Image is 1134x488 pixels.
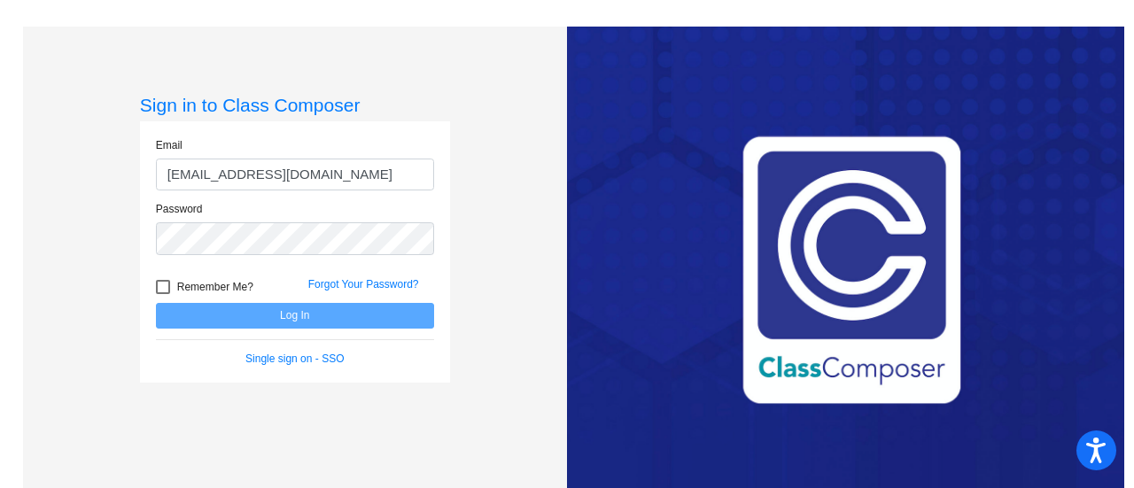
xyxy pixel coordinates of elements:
[140,94,450,116] h3: Sign in to Class Composer
[156,201,203,217] label: Password
[156,303,434,329] button: Log In
[245,352,344,365] a: Single sign on - SSO
[156,137,183,153] label: Email
[308,278,419,290] a: Forgot Your Password?
[177,276,253,298] span: Remember Me?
